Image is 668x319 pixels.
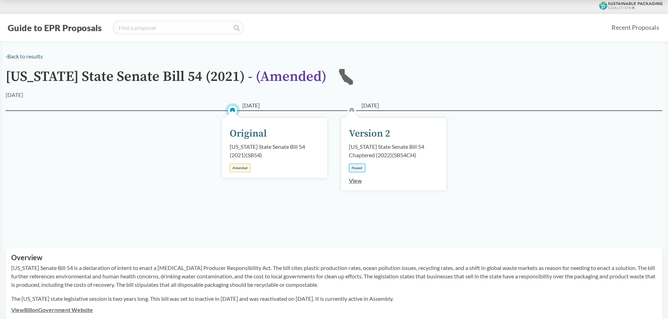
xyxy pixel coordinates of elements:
[608,20,662,35] a: Recent Proposals
[242,101,260,110] span: [DATE]
[349,164,365,172] div: Passed
[230,126,267,141] div: Original
[11,264,657,289] p: [US_STATE] Senate Bill 54 is a declaration of intent to enact a [MEDICAL_DATA] Producer Responsib...
[230,164,251,172] div: Amended
[6,91,23,99] div: [DATE]
[6,53,43,60] a: ‹Back to results
[113,21,244,35] input: Find a proposal
[6,69,326,91] h1: [US_STATE] State Senate Bill 54 (2021)
[349,126,390,141] div: Version 2
[349,143,439,159] div: [US_STATE] State Senate Bill 54 Chaptered (2022) ( SB54CH )
[11,294,657,303] p: The [US_STATE] state legislative session is two years long. This bill was set to inactive in [DAT...
[230,143,319,159] div: [US_STATE] State Senate Bill 54 (2021) ( SB54 )
[11,306,93,313] a: ViewBillonGovernment Website
[6,22,104,33] button: Guide to EPR Proposals
[362,101,379,110] span: [DATE]
[248,68,326,85] span: - ( Amended )
[11,254,657,262] h2: Overview
[349,177,362,184] a: View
